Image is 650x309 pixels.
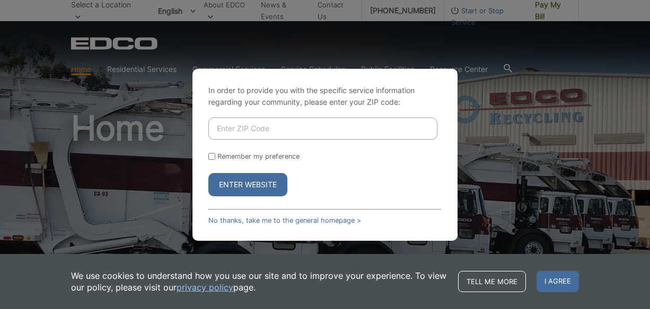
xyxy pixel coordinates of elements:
a: Tell me more [458,271,526,292]
span: I agree [537,271,579,292]
input: Enter ZIP Code [208,117,437,140]
a: No thanks, take me to the general homepage > [208,216,361,224]
label: Remember my preference [217,152,300,160]
button: Enter Website [208,173,287,196]
a: privacy policy [177,281,233,293]
p: In order to provide you with the specific service information regarding your community, please en... [208,85,442,108]
p: We use cookies to understand how you use our site and to improve your experience. To view our pol... [71,270,447,293]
